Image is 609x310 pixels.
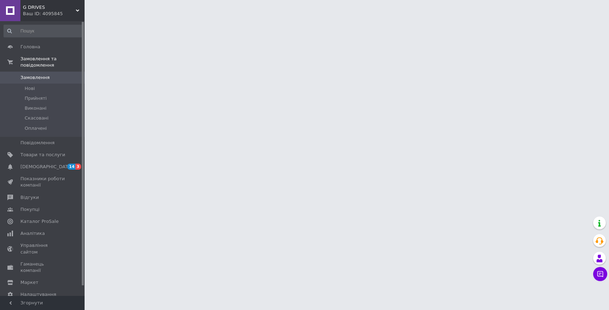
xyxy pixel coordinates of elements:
[20,140,55,146] span: Повідомлення
[20,218,59,225] span: Каталог ProSale
[20,164,73,170] span: [DEMOGRAPHIC_DATA]
[23,11,85,17] div: Ваш ID: 4095845
[20,206,39,213] span: Покупці
[25,105,47,111] span: Виконані
[23,4,76,11] span: G DRIVES
[25,125,47,132] span: Оплачені
[20,56,85,68] span: Замовлення та повідомлення
[4,25,83,37] input: Пошук
[20,194,39,201] span: Відгуки
[20,291,56,298] span: Налаштування
[20,279,38,286] span: Маркет
[67,164,75,170] span: 14
[25,115,49,121] span: Скасовані
[20,74,50,81] span: Замовлення
[25,95,47,102] span: Прийняті
[25,85,35,92] span: Нові
[593,267,607,281] button: Чат з покупцем
[20,261,65,274] span: Гаманець компанії
[20,242,65,255] span: Управління сайтом
[20,176,65,188] span: Показники роботи компанії
[20,152,65,158] span: Товари та послуги
[75,164,81,170] span: 3
[20,44,40,50] span: Головна
[20,230,45,237] span: Аналітика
